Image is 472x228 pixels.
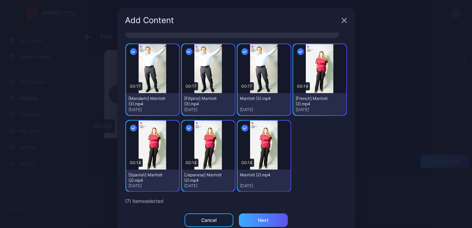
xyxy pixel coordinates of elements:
[240,82,254,90] div: 00:17
[296,82,310,90] div: 00:14
[185,107,232,112] div: [DATE]
[129,96,166,107] div: [Mandarin] Marriott (3).mp4
[240,159,254,167] div: 00:14
[129,183,176,189] div: [DATE]
[129,107,176,112] div: [DATE]
[296,107,344,112] div: [DATE]
[185,82,198,90] div: 00:17
[185,96,222,107] div: [Filipino] Marriott (3).mp4
[185,213,233,227] button: Cancel
[125,197,347,205] div: ( 7 ) item s selected
[185,159,198,167] div: 00:14
[296,96,333,107] div: [French] Marriott (2).mp4
[185,183,232,189] div: [DATE]
[185,172,222,183] div: [Japanese] Marriott (2).mp4
[240,172,278,178] div: Marriott (2).mp4
[125,16,339,24] div: Add Content
[239,213,288,227] button: Next
[129,82,142,90] div: 00:17
[240,107,288,112] div: [DATE]
[258,217,268,223] div: Next
[240,183,288,189] div: [DATE]
[129,172,166,183] div: [Spanish] Marriott (2).mp4
[240,96,278,101] div: Marriott (3).mp4
[129,159,143,167] div: 00:14
[201,217,216,223] div: Cancel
